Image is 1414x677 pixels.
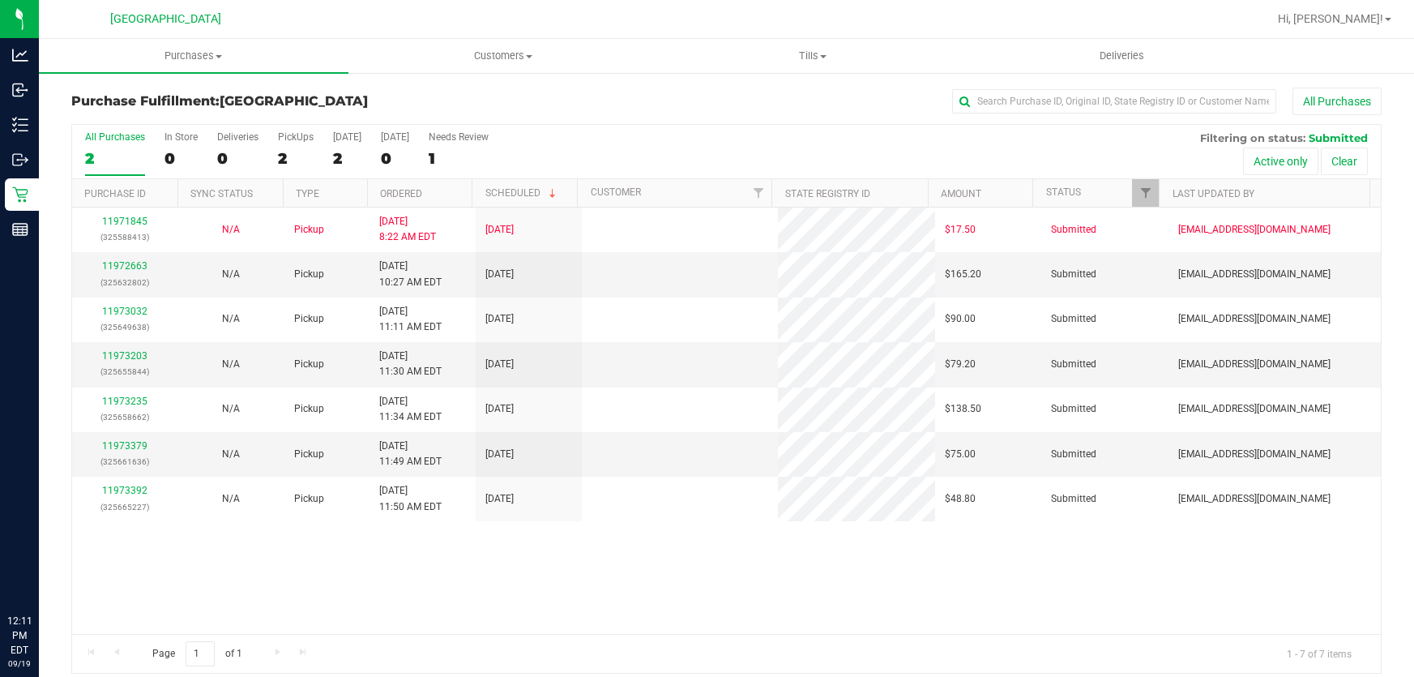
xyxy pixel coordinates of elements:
a: 11973392 [102,485,147,496]
span: [DATE] 11:50 AM EDT [379,483,442,514]
span: [DATE] 8:22 AM EDT [379,214,436,245]
inline-svg: Retail [12,186,28,203]
span: Not Applicable [222,268,240,280]
div: 0 [164,149,198,168]
span: Not Applicable [222,358,240,370]
button: Clear [1321,148,1368,175]
inline-svg: Reports [12,221,28,238]
span: [DATE] [485,401,514,417]
a: 11973032 [102,306,147,317]
inline-svg: Outbound [12,152,28,168]
a: Type [296,188,319,199]
a: Filter [1132,179,1159,207]
span: Page of 1 [139,641,255,666]
inline-svg: Analytics [12,47,28,63]
button: N/A [222,447,240,462]
span: Submitted [1051,401,1096,417]
span: Pickup [294,491,324,507]
span: $165.20 [945,267,981,282]
a: Scheduled [485,187,559,199]
span: [DATE] [485,491,514,507]
span: Submitted [1051,357,1096,372]
span: [EMAIL_ADDRESS][DOMAIN_NAME] [1178,357,1331,372]
a: 11973235 [102,396,147,407]
inline-svg: Inventory [12,117,28,133]
button: N/A [222,491,240,507]
a: Filter [745,179,771,207]
a: Tills [658,39,968,73]
div: [DATE] [333,131,361,143]
span: 1 - 7 of 7 items [1274,641,1365,666]
a: 11973203 [102,350,147,362]
inline-svg: Inbound [12,82,28,98]
span: $17.50 [945,222,976,238]
span: Not Applicable [222,493,240,504]
span: [EMAIL_ADDRESS][DOMAIN_NAME] [1178,311,1331,327]
button: N/A [222,357,240,372]
span: [EMAIL_ADDRESS][DOMAIN_NAME] [1178,401,1331,417]
span: Filtering on status: [1200,131,1305,144]
div: 2 [85,149,145,168]
span: [EMAIL_ADDRESS][DOMAIN_NAME] [1178,222,1331,238]
button: N/A [222,267,240,282]
a: 11973379 [102,440,147,452]
div: In Store [164,131,198,143]
div: All Purchases [85,131,145,143]
div: 2 [333,149,361,168]
span: [DATE] 11:34 AM EDT [379,394,442,425]
span: [GEOGRAPHIC_DATA] [110,12,221,26]
span: [DATE] 11:30 AM EDT [379,349,442,379]
a: Customers [348,39,658,73]
span: Pickup [294,222,324,238]
span: Purchases [39,49,348,63]
span: Not Applicable [222,313,240,324]
a: Deliveries [967,39,1276,73]
span: [DATE] [485,311,514,327]
div: Needs Review [429,131,489,143]
button: All Purchases [1292,88,1382,115]
span: Not Applicable [222,448,240,460]
p: (325661636) [82,454,169,469]
p: (325632802) [82,275,169,290]
a: Sync Status [190,188,253,199]
span: Submitted [1051,311,1096,327]
span: Pickup [294,311,324,327]
p: (325655844) [82,364,169,379]
span: $79.20 [945,357,976,372]
a: 11971845 [102,216,147,227]
button: N/A [222,401,240,417]
span: $75.00 [945,447,976,462]
span: Submitted [1051,447,1096,462]
button: Active only [1243,148,1318,175]
span: $90.00 [945,311,976,327]
span: Submitted [1051,222,1096,238]
input: 1 [186,641,215,666]
span: Pickup [294,447,324,462]
button: N/A [222,311,240,327]
a: 11972663 [102,260,147,272]
span: Hi, [PERSON_NAME]! [1278,12,1383,25]
span: Tills [659,49,967,63]
a: Ordered [380,188,422,199]
p: (325588413) [82,229,169,245]
span: Submitted [1309,131,1368,144]
span: [EMAIL_ADDRESS][DOMAIN_NAME] [1178,267,1331,282]
a: Last Updated By [1173,188,1254,199]
a: State Registry ID [785,188,870,199]
p: (325649638) [82,319,169,335]
span: Deliveries [1078,49,1166,63]
a: Purchases [39,39,348,73]
span: [EMAIL_ADDRESS][DOMAIN_NAME] [1178,447,1331,462]
span: [DATE] 11:11 AM EDT [379,304,442,335]
span: Customers [349,49,657,63]
span: Submitted [1051,267,1096,282]
div: 0 [381,149,409,168]
p: 12:11 PM EDT [7,614,32,658]
a: Purchase ID [84,188,146,199]
p: (325665227) [82,499,169,515]
div: 2 [278,149,314,168]
span: [DATE] 10:27 AM EDT [379,259,442,289]
span: Submitted [1051,491,1096,507]
input: Search Purchase ID, Original ID, State Registry ID or Customer Name... [952,89,1276,114]
span: Pickup [294,401,324,417]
